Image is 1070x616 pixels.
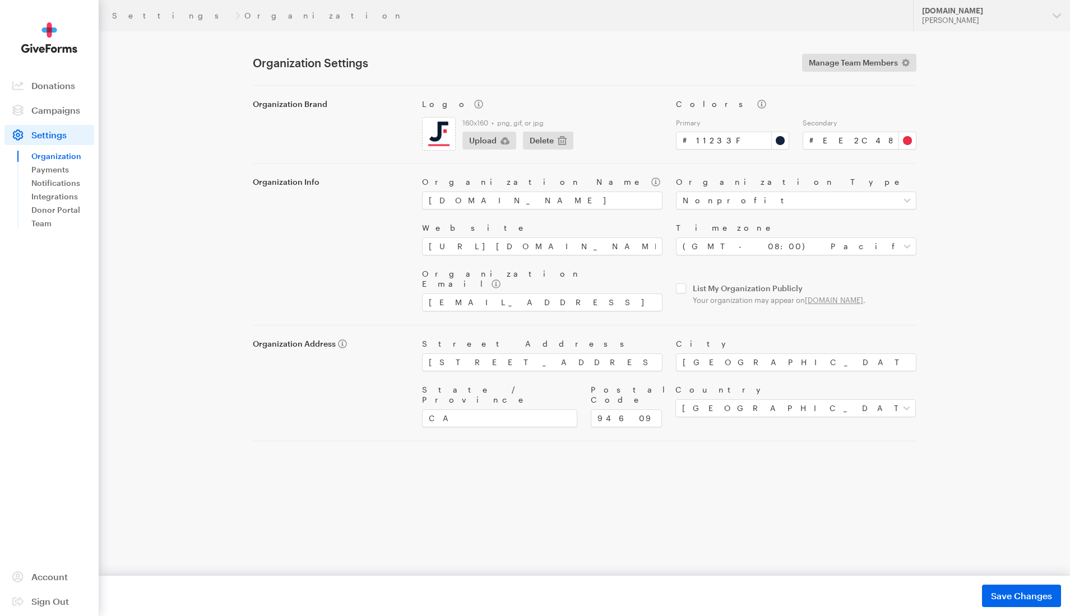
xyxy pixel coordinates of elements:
input: https://www.example.com [422,237,663,255]
label: 160x160 • png, gif, or jpg [462,118,663,127]
label: Organization Email [422,269,663,289]
label: Postal Code [591,385,662,405]
label: Street Address [422,339,663,349]
button: Delete [523,132,573,150]
label: City [676,339,916,349]
label: State / Province [422,385,578,405]
label: Primary [676,118,790,127]
label: Organization Name [422,177,663,187]
div: [PERSON_NAME] [922,16,1044,25]
span: Delete [530,134,554,147]
label: Secondary [803,118,916,127]
div: [DOMAIN_NAME] [922,6,1044,16]
span: Manage Team Members [809,56,898,69]
span: Donations [31,80,75,91]
label: Organization Info [253,177,409,187]
a: Payments [31,163,94,176]
span: Settings [31,129,67,140]
span: Campaigns [31,105,80,115]
label: Timezone [676,223,916,233]
a: Campaigns [4,100,94,120]
img: GiveForms [21,22,77,53]
a: Donations [4,76,94,96]
a: Settings [4,125,94,145]
a: Integrations [31,190,94,203]
button: Upload [462,132,516,150]
a: Notifications [31,176,94,190]
label: Colors [676,99,916,109]
label: Website [422,223,663,233]
h1: Organization Settings [253,56,789,69]
label: Country [675,385,916,395]
a: Donor Portal [31,203,94,217]
span: Upload [469,134,497,147]
a: [DOMAIN_NAME] [805,296,863,305]
label: Logo [422,99,663,109]
a: Settings [112,11,231,20]
label: Organization Type [676,177,916,187]
label: Organization Address [253,339,409,349]
a: Team [31,217,94,230]
a: Manage Team Members [802,54,916,72]
label: Organization Brand [253,99,409,109]
a: Organization [31,150,94,163]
